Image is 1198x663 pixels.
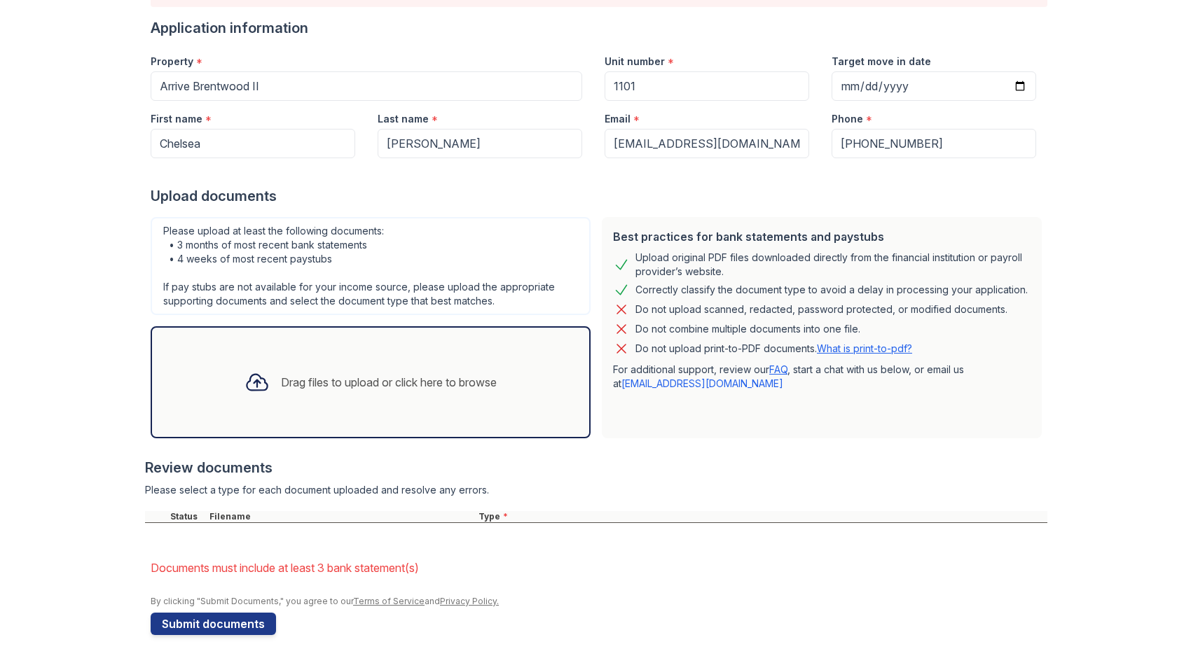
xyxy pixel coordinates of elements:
[635,301,1007,318] div: Do not upload scanned, redacted, password protected, or modified documents.
[832,55,931,69] label: Target move in date
[145,458,1047,477] div: Review documents
[378,112,429,126] label: Last name
[353,596,425,606] a: Terms of Service
[635,251,1031,279] div: Upload original PDF files downloaded directly from the financial institution or payroll provider’...
[151,112,202,126] label: First name
[440,596,499,606] a: Privacy Policy.
[613,363,1031,391] p: For additional support, review our , start a chat with us below, or email us at
[281,374,497,391] div: Drag files to upload or click here to browse
[207,511,476,522] div: Filename
[635,321,860,337] div: Do not combine multiple documents into one file.
[145,483,1047,497] div: Please select a type for each document uploaded and resolve any errors.
[832,112,863,126] label: Phone
[151,18,1047,38] div: Application information
[476,511,1047,522] div: Type
[151,186,1047,206] div: Upload documents
[817,342,912,354] a: What is print-to-pdf?
[151,554,1047,582] li: Documents must include at least 3 bank statement(s)
[151,596,1047,607] div: By clicking "Submit Documents," you agree to our and
[635,342,912,356] p: Do not upload print-to-PDF documents.
[769,363,787,375] a: FAQ
[605,112,631,126] label: Email
[167,511,207,522] div: Status
[151,55,193,69] label: Property
[613,228,1031,245] div: Best practices for bank statements and paystubs
[605,55,665,69] label: Unit number
[635,281,1028,298] div: Correctly classify the document type to avoid a delay in processing your application.
[151,217,591,315] div: Please upload at least the following documents: • 3 months of most recent bank statements • 4 wee...
[151,613,276,635] button: Submit documents
[621,377,783,389] a: [EMAIL_ADDRESS][DOMAIN_NAME]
